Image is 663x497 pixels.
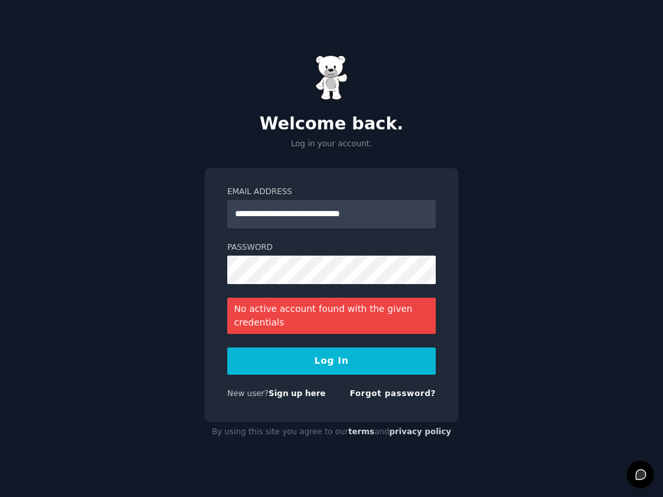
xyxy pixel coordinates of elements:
h2: Welcome back. [205,114,458,135]
label: Password [227,242,436,254]
label: Email Address [227,186,436,198]
a: Sign up here [269,389,326,398]
img: Gummy Bear [315,55,348,100]
p: Log in your account. [205,138,458,150]
div: By using this site you agree to our and [205,422,458,443]
button: Log In [227,348,436,375]
div: No active account found with the given credentials [227,298,436,334]
a: terms [348,427,374,436]
span: New user? [227,389,269,398]
a: privacy policy [389,427,451,436]
a: Forgot password? [350,389,436,398]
